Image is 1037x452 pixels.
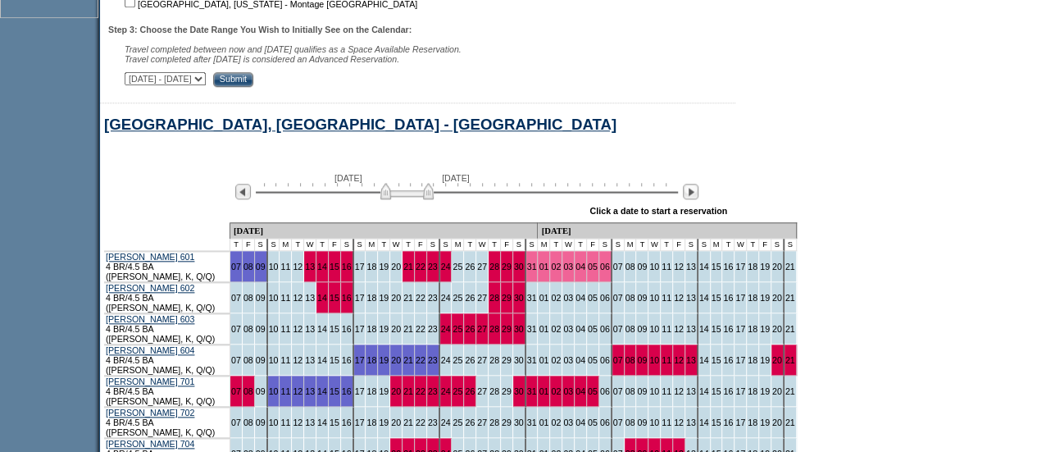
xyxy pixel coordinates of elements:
[330,262,339,272] a: 15
[551,355,561,365] a: 02
[514,386,524,396] a: 30
[674,418,684,427] a: 12
[699,293,709,303] a: 14
[600,418,610,427] a: 06
[551,418,561,427] a: 02
[575,262,585,272] a: 04
[539,324,548,334] a: 01
[305,418,315,427] a: 13
[379,293,389,303] a: 19
[403,355,413,365] a: 21
[330,386,339,396] a: 15
[256,386,266,396] a: 09
[674,324,684,334] a: 12
[453,386,462,396] a: 25
[760,262,770,272] a: 19
[674,293,684,303] a: 12
[330,418,339,427] a: 15
[453,293,462,303] a: 25
[391,355,401,365] a: 20
[712,355,721,365] a: 15
[637,386,647,396] a: 09
[575,293,585,303] a: 04
[613,355,623,365] a: 07
[269,386,279,396] a: 10
[465,386,475,396] a: 26
[563,324,573,334] a: 03
[243,293,253,303] a: 08
[243,355,253,365] a: 08
[231,324,241,334] a: 07
[403,262,413,272] a: 21
[355,262,365,272] a: 17
[600,262,610,272] a: 06
[600,355,610,365] a: 06
[563,386,573,396] a: 03
[613,418,623,427] a: 07
[748,386,757,396] a: 18
[293,262,302,272] a: 12
[403,418,413,427] a: 21
[243,324,253,334] a: 08
[502,262,512,272] a: 29
[772,418,782,427] a: 20
[391,386,401,396] a: 20
[514,355,524,365] a: 30
[104,116,616,133] a: [GEOGRAPHIC_DATA], [GEOGRAPHIC_DATA] - [GEOGRAPHIC_DATA]
[256,293,266,303] a: 09
[539,262,548,272] a: 01
[662,293,671,303] a: 11
[106,377,194,386] a: [PERSON_NAME] 701
[280,386,290,396] a: 11
[243,239,255,251] td: F
[269,324,279,334] a: 10
[489,386,499,396] a: 28
[502,293,512,303] a: 29
[748,262,757,272] a: 18
[441,418,451,427] a: 24
[502,355,512,365] a: 29
[106,408,194,418] a: [PERSON_NAME] 702
[256,324,266,334] a: 09
[342,355,352,365] a: 16
[403,386,413,396] a: 21
[355,418,365,427] a: 17
[305,262,315,272] a: 13
[416,262,425,272] a: 22
[330,293,339,303] a: 15
[527,418,537,427] a: 31
[674,355,684,365] a: 12
[293,355,302,365] a: 12
[723,262,733,272] a: 16
[588,418,598,427] a: 05
[502,386,512,396] a: 29
[588,324,598,334] a: 05
[649,418,659,427] a: 10
[428,324,438,334] a: 23
[366,293,376,303] a: 18
[748,324,757,334] a: 18
[527,262,537,272] a: 31
[355,324,365,334] a: 17
[551,293,561,303] a: 02
[293,324,302,334] a: 12
[453,324,462,334] a: 25
[465,324,475,334] a: 26
[551,324,561,334] a: 02
[712,262,721,272] a: 15
[243,386,253,396] a: 08
[317,418,327,427] a: 14
[613,386,623,396] a: 07
[699,355,709,365] a: 14
[514,293,524,303] a: 30
[108,25,412,34] b: Step 3: Choose the Date Range You Wish to Initially See on the Calendar:
[243,262,253,272] a: 08
[235,184,251,199] img: Previous
[683,184,698,199] img: Next
[293,386,302,396] a: 12
[269,293,279,303] a: 10
[125,44,462,54] span: Travel completed between now and [DATE] qualifies as a Space Available Reservation.
[563,355,573,365] a: 03
[600,386,610,396] a: 06
[539,355,548,365] a: 01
